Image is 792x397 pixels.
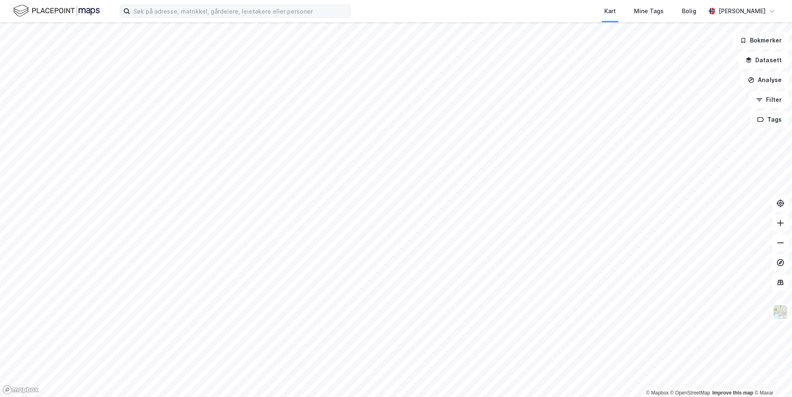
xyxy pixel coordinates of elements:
a: Mapbox [646,390,669,396]
img: Z [773,304,788,320]
button: Filter [749,92,789,108]
button: Tags [750,111,789,128]
a: OpenStreetMap [670,390,710,396]
div: Kart [604,6,616,16]
button: Bokmerker [733,32,789,49]
a: Improve this map [712,390,753,396]
div: Bolig [682,6,696,16]
button: Analyse [741,72,789,88]
button: Datasett [738,52,789,68]
iframe: Chat Widget [751,357,792,397]
input: Søk på adresse, matrikkel, gårdeiere, leietakere eller personer [130,5,350,17]
img: logo.f888ab2527a4732fd821a326f86c7f29.svg [13,4,100,18]
a: Mapbox homepage [2,385,39,395]
div: [PERSON_NAME] [719,6,766,16]
div: Kontrollprogram for chat [751,357,792,397]
div: Mine Tags [634,6,664,16]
